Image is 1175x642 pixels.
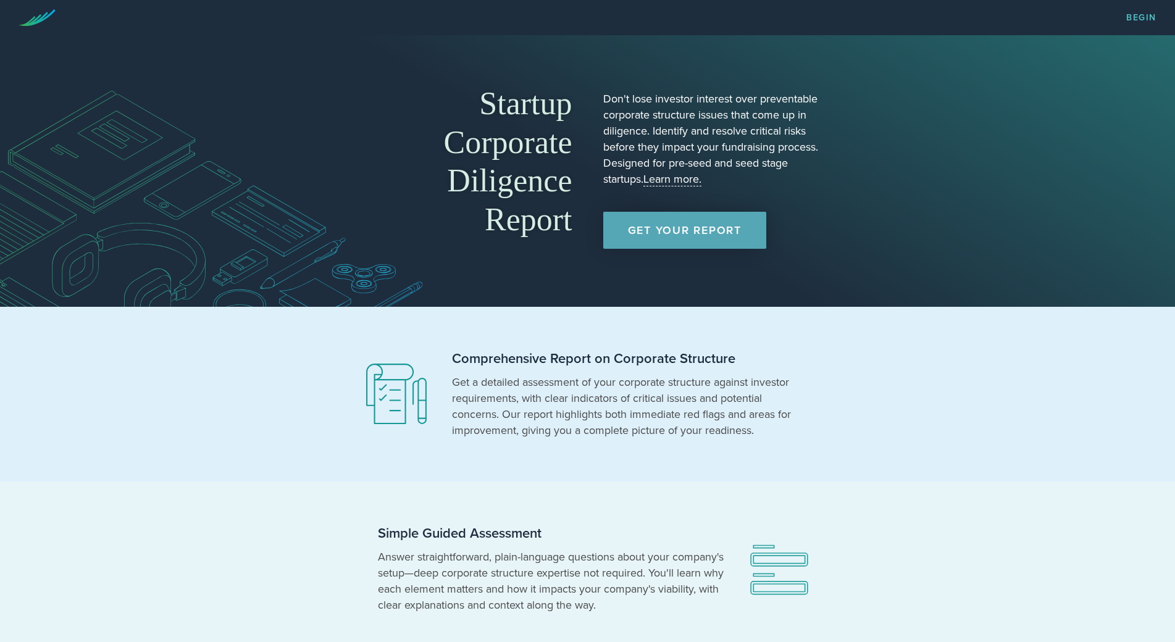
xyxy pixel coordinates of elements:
p: Get a detailed assessment of your corporate structure against investor requirements, with clear i... [452,374,798,438]
h2: Simple Guided Assessment [378,525,724,543]
p: Answer straightforward, plain-language questions about your company's setup—deep corporate struct... [378,549,724,613]
h2: Comprehensive Report on Corporate Structure [452,350,798,368]
a: Learn more. [643,172,701,186]
p: Don't lose investor interest over preventable corporate structure issues that come up in diligenc... [603,91,822,187]
a: Get Your Report [603,212,766,249]
a: Begin [1126,14,1156,22]
h1: Startup Corporate Diligence Report [353,85,572,239]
